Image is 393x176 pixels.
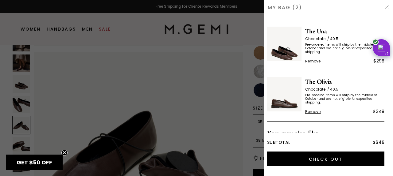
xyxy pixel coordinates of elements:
span: Remove [305,109,321,114]
button: Close teaser [61,150,68,156]
span: 40.5 [330,87,338,92]
img: The Olivia [267,77,302,111]
span: Chocolate [305,36,330,41]
div: $348 [373,108,384,115]
span: GET $50 OFF [17,159,52,166]
span: Subtotal [267,139,290,145]
span: Pre-ordered items will ship by the middle of October and are not eligible for expedited shipping. [305,93,384,104]
div: $298 [373,57,384,65]
span: Remove [305,59,321,64]
span: The Olivia [305,77,384,87]
span: $646 [373,139,384,145]
span: 40.5 [330,36,338,41]
img: The Una [267,27,302,61]
div: You may also like... [267,129,384,139]
span: The Una [305,27,384,36]
img: Hide Drawer [384,5,389,10]
input: Check Out [267,152,384,166]
span: Pre-ordered items will ship by the middle of October and are not eligible for expedited shipping. [305,43,384,54]
div: GET $50 OFFClose teaser [6,155,63,170]
span: Chocolate [305,87,330,92]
